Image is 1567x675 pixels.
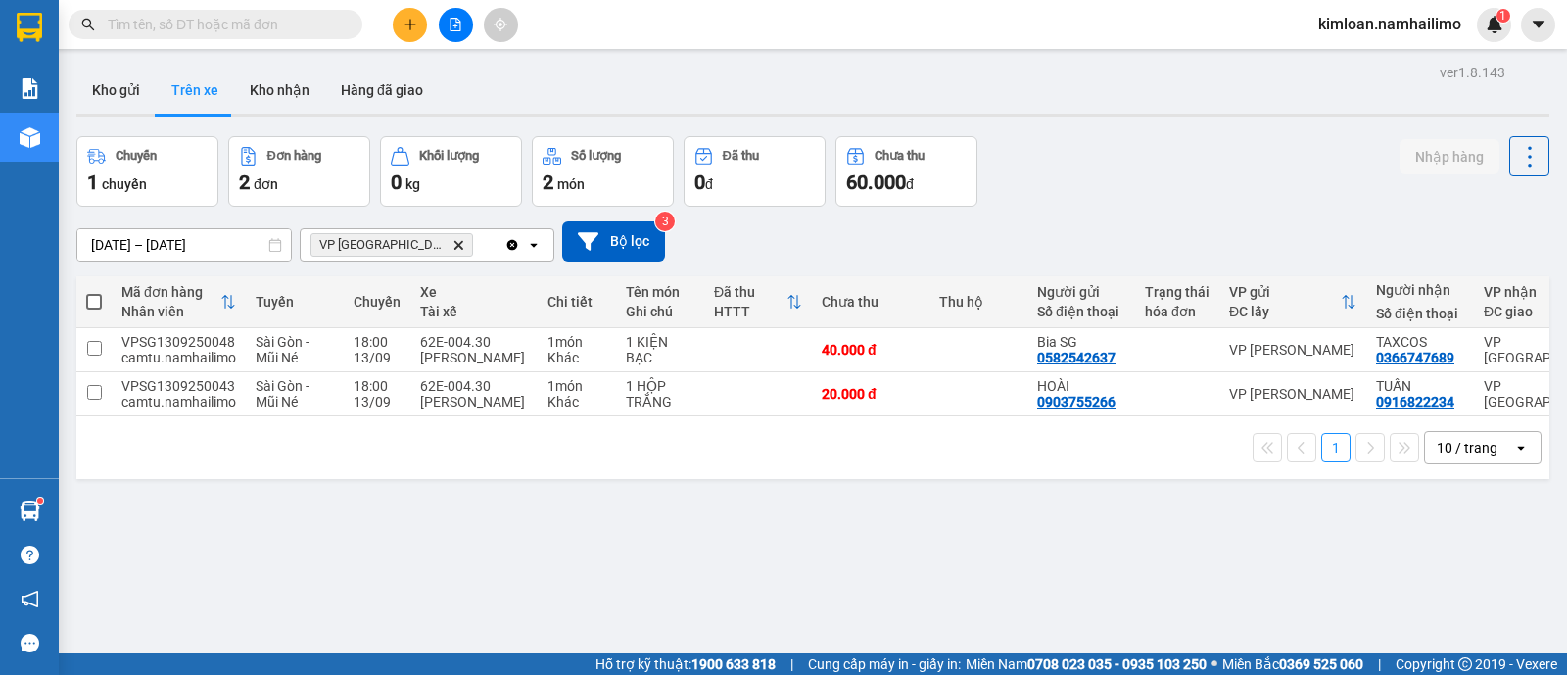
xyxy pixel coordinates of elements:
[532,136,674,207] button: Số lượng2món
[1027,656,1207,672] strong: 0708 023 035 - 0935 103 250
[234,67,325,114] button: Kho nhận
[20,127,40,148] img: warehouse-icon
[694,170,705,194] span: 0
[822,386,920,402] div: 20.000 đ
[1376,378,1464,394] div: TUẤN
[121,378,236,394] div: VPSG1309250043
[420,284,528,300] div: Xe
[547,350,606,365] div: Khác
[1222,653,1363,675] span: Miền Bắc
[405,176,420,192] span: kg
[1486,16,1503,33] img: icon-new-feature
[1145,284,1210,300] div: Trạng thái
[37,498,43,504] sup: 1
[684,136,826,207] button: Đã thu0đ
[391,170,402,194] span: 0
[705,176,713,192] span: đ
[1376,394,1454,410] div: 0916822234
[966,653,1207,675] span: Miền Nam
[325,67,439,114] button: Hàng đã giao
[76,67,156,114] button: Kho gửi
[691,656,776,672] strong: 1900 633 818
[354,350,401,365] div: 13/09
[1499,9,1506,23] span: 1
[1521,8,1555,42] button: caret-down
[626,284,694,300] div: Tên món
[21,546,39,564] span: question-circle
[1229,304,1341,319] div: ĐC lấy
[121,334,236,350] div: VPSG1309250048
[404,18,417,31] span: plus
[1376,306,1464,321] div: Số điện thoại
[393,8,427,42] button: plus
[21,590,39,608] span: notification
[452,239,464,251] svg: Delete
[526,237,542,253] svg: open
[494,18,507,31] span: aim
[267,149,321,163] div: Đơn hàng
[1211,660,1217,668] span: ⚪️
[1378,653,1381,675] span: |
[420,394,528,410] div: [PERSON_NAME]
[121,394,236,410] div: camtu.namhailimo
[1037,350,1116,365] div: 0582542637
[626,334,694,365] div: 1 KIỆN BẠC
[1376,350,1454,365] div: 0366747689
[835,136,977,207] button: Chưa thu60.000đ
[420,334,528,350] div: 62E-004.30
[1037,378,1125,394] div: HOÀI
[21,634,39,652] span: message
[87,170,98,194] span: 1
[875,149,925,163] div: Chưa thu
[156,67,234,114] button: Trên xe
[254,176,278,192] span: đơn
[20,501,40,521] img: warehouse-icon
[239,170,250,194] span: 2
[76,136,218,207] button: Chuyến1chuyến
[319,237,445,253] span: VP chợ Mũi Né
[1321,433,1351,462] button: 1
[1229,342,1356,358] div: VP [PERSON_NAME]
[112,276,246,328] th: Toggle SortBy
[420,378,528,394] div: 62E-004.30
[449,18,462,31] span: file-add
[846,170,906,194] span: 60.000
[1376,334,1464,350] div: TAXCOS
[17,13,42,42] img: logo-vxr
[1530,16,1547,33] span: caret-down
[354,294,401,310] div: Chuyến
[256,378,309,410] span: Sài Gòn - Mũi Né
[906,176,914,192] span: đ
[116,149,157,163] div: Chuyến
[1440,62,1505,83] div: ver 1.8.143
[81,18,95,31] span: search
[1303,12,1477,36] span: kimloan.namhailimo
[1037,304,1125,319] div: Số điện thoại
[108,14,339,35] input: Tìm tên, số ĐT hoặc mã đơn
[504,237,520,253] svg: Clear all
[256,294,334,310] div: Tuyến
[626,304,694,319] div: Ghi chú
[714,304,786,319] div: HTTT
[723,149,759,163] div: Đã thu
[310,233,473,257] span: VP chợ Mũi Né, close by backspace
[1376,282,1464,298] div: Người nhận
[595,653,776,675] span: Hỗ trợ kỹ thuật:
[1400,139,1499,174] button: Nhập hàng
[714,284,786,300] div: Đã thu
[1229,386,1356,402] div: VP [PERSON_NAME]
[1437,438,1497,458] div: 10 / trang
[484,8,518,42] button: aim
[121,350,236,365] div: camtu.namhailimo
[939,294,1018,310] div: Thu hộ
[655,212,675,231] sup: 3
[1458,657,1472,671] span: copyright
[121,284,220,300] div: Mã đơn hàng
[790,653,793,675] span: |
[1229,284,1341,300] div: VP gửi
[1037,334,1125,350] div: Bia SG
[543,170,553,194] span: 2
[420,350,528,365] div: [PERSON_NAME]
[547,378,606,394] div: 1 món
[562,221,665,262] button: Bộ lọc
